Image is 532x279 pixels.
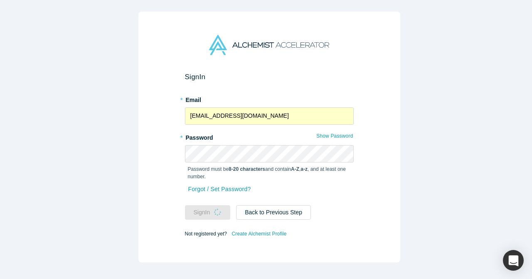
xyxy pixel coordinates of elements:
strong: a-z [300,166,308,172]
label: Password [185,131,354,142]
p: Password must be and contain , , and at least one number. [188,165,351,180]
a: Create Alchemist Profile [231,228,287,239]
a: Forgot / Set Password? [188,182,251,197]
strong: 8-20 characters [229,166,265,172]
h2: Sign In [185,73,354,81]
strong: A-Z [291,166,299,172]
button: SignIn [185,205,231,220]
img: Alchemist Accelerator Logo [209,35,329,55]
button: Back to Previous Step [236,205,311,220]
label: Email [185,93,354,104]
span: Not registered yet? [185,230,227,236]
button: Show Password [316,131,353,141]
